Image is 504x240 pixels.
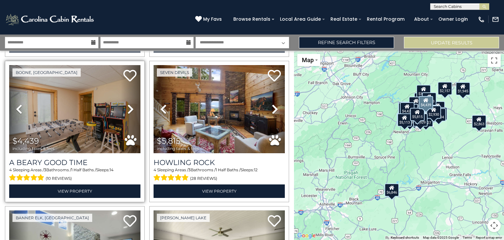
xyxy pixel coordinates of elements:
span: Map data ©2025 Google [423,236,459,239]
a: Real Estate [327,14,361,24]
div: Sleeping Areas / Bathrooms / Sleeps: [154,167,285,183]
a: Add to favorites [123,69,136,83]
div: $4,439 [419,96,433,109]
span: 4 [154,167,156,172]
span: 4 [9,167,12,172]
button: Update Results [404,37,499,48]
span: $5,815 [157,136,180,146]
a: Browse Rentals [230,14,274,24]
a: Report a map error [476,236,502,239]
img: phone-regular-white.png [478,16,485,23]
div: $2,863 [472,115,486,128]
div: $3,183 [398,103,413,116]
button: Change map style [297,54,320,66]
span: (28 reviews) [190,174,217,183]
span: 1 Half Baths / [216,167,241,172]
div: $6,175 [409,97,423,110]
span: 1 Half Baths / [71,167,96,172]
img: White-1-2.png [5,13,96,26]
a: Seven Devils [157,68,192,77]
a: Banner Elk, [GEOGRAPHIC_DATA] [12,214,92,222]
span: 12 [254,167,258,172]
img: thumbnail_163275469.jpeg [9,65,140,153]
span: including taxes & fees [157,146,199,151]
a: Add to favorites [123,214,136,228]
a: View Property [9,184,140,198]
div: $2,703 [422,92,436,106]
span: 3 [44,167,46,172]
span: 14 [110,167,114,172]
a: Terms (opens in new tab) [463,236,472,239]
div: $1,945 [456,82,470,95]
div: $5,286 [397,113,411,126]
div: $6,846 [385,183,399,197]
div: $4,421 [400,102,414,115]
div: $5,815 [410,108,425,121]
a: Open this area in Google Maps (opens a new window) [296,231,317,240]
div: $4,250 [430,101,445,114]
span: 3 [188,167,191,172]
a: Howling Rock [154,158,285,167]
a: View Property [154,184,285,198]
button: Toggle fullscreen view [488,54,501,67]
div: $2,157 [438,82,452,95]
a: Add to favorites [268,69,281,83]
div: $3,352 [416,85,431,98]
a: Local Area Guide [277,14,324,24]
a: A Beary Good Time [9,158,140,167]
span: including taxes & fees [12,146,54,151]
span: Map [302,57,314,63]
a: [PERSON_NAME] Lake [157,214,210,222]
a: Boone, [GEOGRAPHIC_DATA] [12,68,81,77]
img: thumbnail_165012394.jpeg [154,65,285,153]
a: Refine Search Filters [299,37,394,48]
img: Google [296,231,317,240]
img: mail-regular-white.png [492,16,499,23]
button: Map camera controls [488,219,501,232]
span: $4,439 [12,136,39,146]
span: (10 reviews) [46,174,72,183]
span: My Favs [203,16,222,23]
div: $2,930 [427,106,441,119]
div: $5,113 [397,113,412,127]
div: $4,137 [398,102,412,115]
a: My Favs [195,16,223,23]
div: Sleeping Areas / Bathrooms / Sleeps: [9,167,140,183]
a: Owner Login [435,14,471,24]
a: Add to favorites [268,214,281,228]
a: About [411,14,432,24]
a: Rental Program [364,14,408,24]
button: Keyboard shortcuts [391,235,419,240]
